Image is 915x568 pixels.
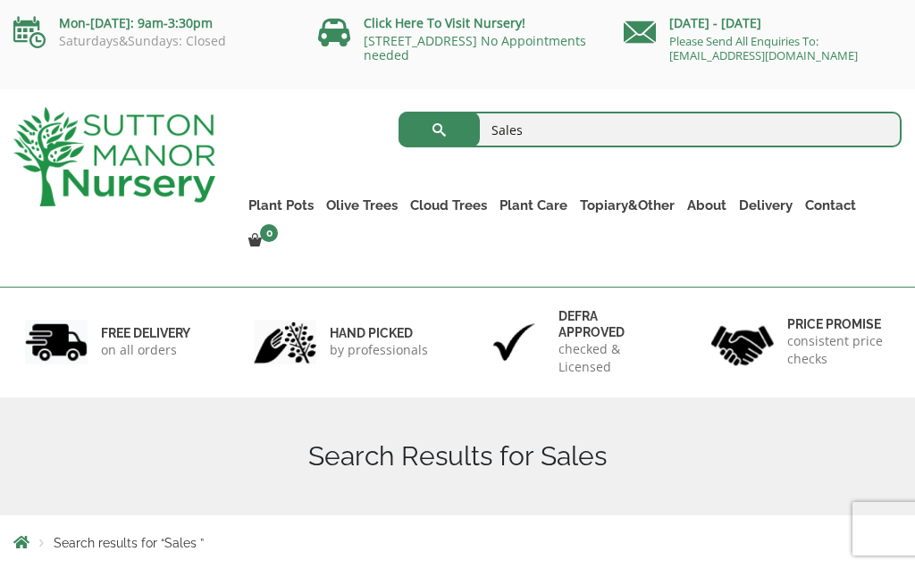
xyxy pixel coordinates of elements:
p: Saturdays&Sundays: Closed [13,34,291,48]
p: Mon-[DATE]: 9am-3:30pm [13,13,291,34]
img: 3.jpg [483,320,545,365]
p: by professionals [330,341,428,359]
h1: Search Results for Sales [13,440,902,472]
a: Click Here To Visit Nursery! [364,14,525,31]
span: 0 [260,224,278,242]
a: Contact [799,193,862,218]
p: [DATE] - [DATE] [624,13,902,34]
a: [STREET_ADDRESS] No Appointments needed [364,32,586,63]
a: Olive Trees [320,193,404,218]
input: Search... [399,112,902,147]
h6: Price promise [787,316,890,332]
a: Plant Pots [242,193,320,218]
p: on all orders [101,341,190,359]
img: 2.jpg [254,320,316,365]
img: 4.jpg [711,314,774,369]
a: About [681,193,733,218]
a: Topiary&Other [574,193,681,218]
p: consistent price checks [787,332,890,368]
h6: FREE DELIVERY [101,325,190,341]
a: Plant Care [493,193,574,218]
img: logo [13,107,215,206]
h6: Defra approved [558,308,661,340]
a: 0 [242,229,283,254]
a: Delivery [733,193,799,218]
p: checked & Licensed [558,340,661,376]
span: Search results for “Sales ” [54,536,204,550]
img: 1.jpg [25,320,88,365]
h6: hand picked [330,325,428,341]
a: Please Send All Enquiries To: [EMAIL_ADDRESS][DOMAIN_NAME] [669,33,858,63]
a: Cloud Trees [404,193,493,218]
nav: Breadcrumbs [13,535,902,549]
